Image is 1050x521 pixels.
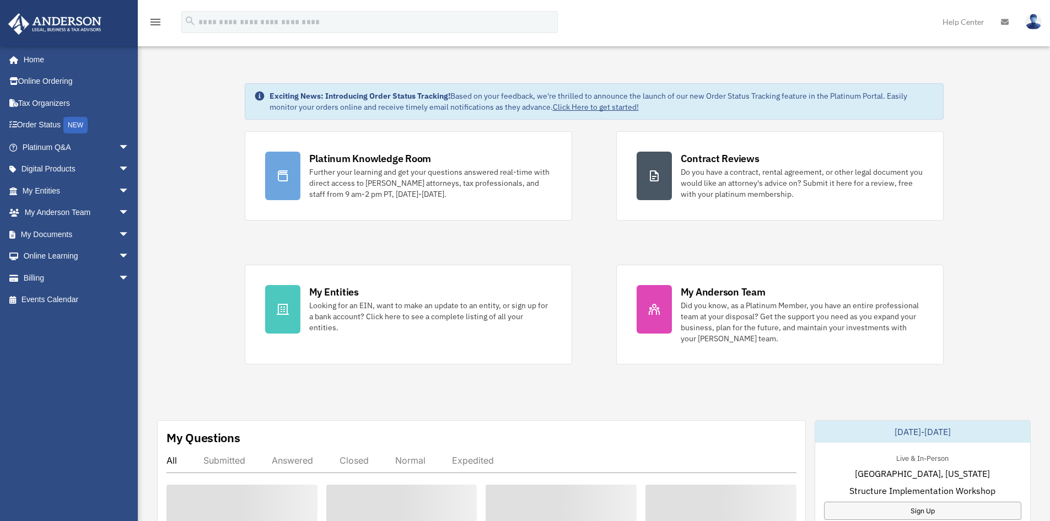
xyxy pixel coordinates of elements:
[8,158,146,180] a: Digital Productsarrow_drop_down
[119,158,141,181] span: arrow_drop_down
[149,19,162,29] a: menu
[8,289,146,311] a: Events Calendar
[824,502,1021,520] a: Sign Up
[8,180,146,202] a: My Entitiesarrow_drop_down
[8,267,146,289] a: Billingarrow_drop_down
[616,265,944,364] a: My Anderson Team Did you know, as a Platinum Member, you have an entire professional team at your...
[309,285,359,299] div: My Entities
[119,245,141,268] span: arrow_drop_down
[681,166,923,200] div: Do you have a contract, rental agreement, or other legal document you would like an attorney's ad...
[8,49,141,71] a: Home
[203,455,245,466] div: Submitted
[815,421,1030,443] div: [DATE]-[DATE]
[8,71,146,93] a: Online Ordering
[270,90,934,112] div: Based on your feedback, we're thrilled to announce the launch of our new Order Status Tracking fe...
[245,265,572,364] a: My Entities Looking for an EIN, want to make an update to an entity, or sign up for a bank accoun...
[8,202,146,224] a: My Anderson Teamarrow_drop_down
[395,455,426,466] div: Normal
[855,467,990,480] span: [GEOGRAPHIC_DATA], [US_STATE]
[245,131,572,221] a: Platinum Knowledge Room Further your learning and get your questions answered real-time with dire...
[849,484,995,497] span: Structure Implementation Workshop
[272,455,313,466] div: Answered
[616,131,944,221] a: Contract Reviews Do you have a contract, rental agreement, or other legal document you would like...
[8,92,146,114] a: Tax Organizers
[553,102,639,112] a: Click Here to get started!
[8,245,146,267] a: Online Learningarrow_drop_down
[8,223,146,245] a: My Documentsarrow_drop_down
[5,13,105,35] img: Anderson Advisors Platinum Portal
[1025,14,1042,30] img: User Pic
[63,117,88,133] div: NEW
[8,114,146,137] a: Order StatusNEW
[149,15,162,29] i: menu
[681,285,766,299] div: My Anderson Team
[309,152,432,165] div: Platinum Knowledge Room
[119,180,141,202] span: arrow_drop_down
[166,429,240,446] div: My Questions
[119,223,141,246] span: arrow_drop_down
[119,136,141,159] span: arrow_drop_down
[887,452,957,463] div: Live & In-Person
[309,166,552,200] div: Further your learning and get your questions answered real-time with direct access to [PERSON_NAM...
[681,300,923,344] div: Did you know, as a Platinum Member, you have an entire professional team at your disposal? Get th...
[119,267,141,289] span: arrow_drop_down
[309,300,552,333] div: Looking for an EIN, want to make an update to an entity, or sign up for a bank account? Click her...
[340,455,369,466] div: Closed
[119,202,141,224] span: arrow_drop_down
[166,455,177,466] div: All
[270,91,450,101] strong: Exciting News: Introducing Order Status Tracking!
[184,15,196,27] i: search
[8,136,146,158] a: Platinum Q&Aarrow_drop_down
[681,152,760,165] div: Contract Reviews
[452,455,494,466] div: Expedited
